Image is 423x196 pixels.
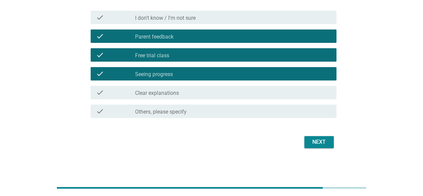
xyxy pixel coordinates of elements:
label: Parent feedback [135,34,174,40]
i: check [96,13,104,21]
label: Clear explanations [135,90,179,96]
label: Others, please specify [135,109,187,115]
button: Next [304,136,334,148]
div: Next [310,138,328,146]
i: check [96,70,104,78]
i: check [96,51,104,59]
label: Free trial class [135,52,169,59]
i: check [96,88,104,96]
i: check [96,32,104,40]
label: I don't know / I'm not sure [135,15,196,21]
label: Seeing progress [135,71,173,78]
i: check [96,107,104,115]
